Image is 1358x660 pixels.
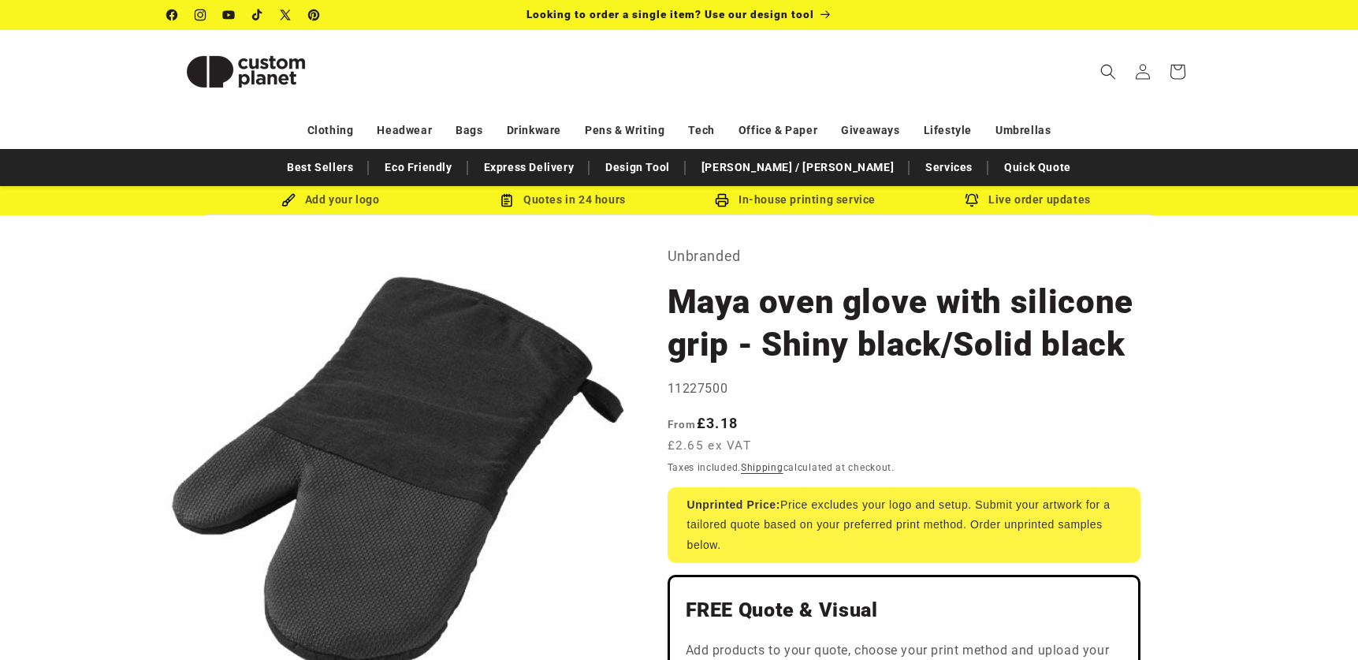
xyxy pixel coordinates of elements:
span: £2.65 ex VAT [668,437,752,455]
a: Tech [688,117,714,144]
div: Quotes in 24 hours [447,190,679,210]
div: In-house printing service [679,190,912,210]
a: Shipping [741,462,783,473]
summary: Search [1091,54,1125,89]
a: [PERSON_NAME] / [PERSON_NAME] [694,154,902,181]
img: Brush Icon [281,193,296,207]
h2: FREE Quote & Visual [686,598,1122,623]
a: Drinkware [507,117,561,144]
a: Eco Friendly [377,154,459,181]
span: From [668,418,697,431]
span: Looking to order a single item? Use our design tool [526,8,814,21]
p: Unbranded [668,244,1140,269]
a: Headwear [377,117,432,144]
div: Price excludes your logo and setup. Submit your artwork for a tailored quote based on your prefer... [668,487,1140,563]
strong: £3.18 [668,415,739,431]
a: Clothing [307,117,354,144]
img: Order Updates Icon [500,193,514,207]
a: Custom Planet [161,30,330,113]
img: Order updates [965,193,979,207]
div: Add your logo [214,190,447,210]
a: Umbrellas [995,117,1051,144]
a: Lifestyle [924,117,972,144]
a: Services [917,154,980,181]
div: Live order updates [912,190,1144,210]
span: 11227500 [668,381,728,396]
a: Pens & Writing [585,117,664,144]
a: Express Delivery [476,154,582,181]
a: Quick Quote [996,154,1079,181]
a: Best Sellers [279,154,361,181]
a: Bags [456,117,482,144]
img: In-house printing [715,193,729,207]
a: Giveaways [841,117,899,144]
img: Custom Planet [167,36,325,107]
a: Office & Paper [739,117,817,144]
strong: Unprinted Price: [687,498,781,511]
a: Design Tool [597,154,678,181]
div: Taxes included. calculated at checkout. [668,460,1140,475]
h1: Maya oven glove with silicone grip - Shiny black/Solid black [668,281,1140,366]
